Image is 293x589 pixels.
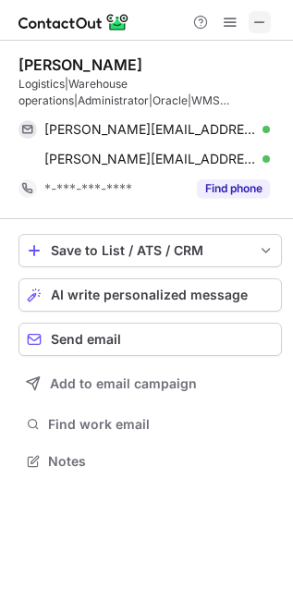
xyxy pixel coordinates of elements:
span: Send email [51,332,121,347]
button: Add to email campaign [18,367,282,400]
div: [PERSON_NAME] [18,55,142,74]
button: Send email [18,323,282,356]
span: AI write personalized message [51,288,248,302]
span: [PERSON_NAME][EMAIL_ADDRESS][DOMAIN_NAME] [44,151,256,167]
div: Save to List / ATS / CRM [51,243,250,258]
button: Find work email [18,411,282,437]
span: Notes [48,453,275,470]
img: ContactOut v5.3.10 [18,11,129,33]
button: save-profile-one-click [18,234,282,267]
span: Add to email campaign [50,376,197,391]
button: AI write personalized message [18,278,282,312]
span: [PERSON_NAME][EMAIL_ADDRESS][DOMAIN_NAME] [44,121,256,138]
span: Find work email [48,416,275,433]
div: Logistics|Warehouse operations|Administrator|Oracle|WMS Manhattan|JDA|Blue yonder|SAP [18,76,282,109]
button: Notes [18,448,282,474]
button: Reveal Button [197,179,270,198]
